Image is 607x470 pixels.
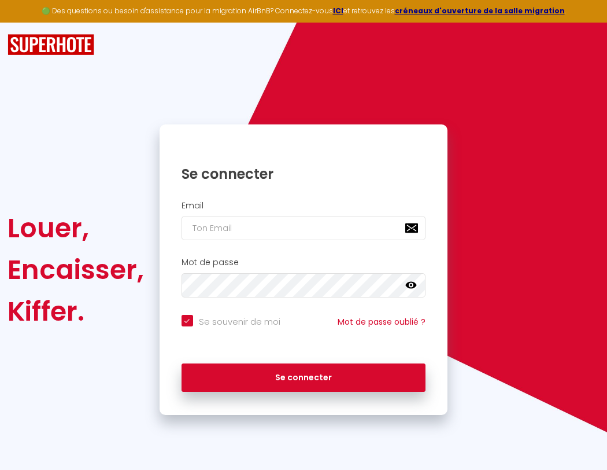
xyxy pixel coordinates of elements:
[395,6,565,16] a: créneaux d'ouverture de la salle migration
[333,6,343,16] a: ICI
[182,216,426,240] input: Ton Email
[8,291,144,332] div: Kiffer.
[182,258,426,267] h2: Mot de passe
[182,363,426,392] button: Se connecter
[8,249,144,291] div: Encaisser,
[182,201,426,211] h2: Email
[8,207,144,249] div: Louer,
[8,34,94,56] img: SuperHote logo
[182,165,426,183] h1: Se connecter
[338,316,425,328] a: Mot de passe oublié ?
